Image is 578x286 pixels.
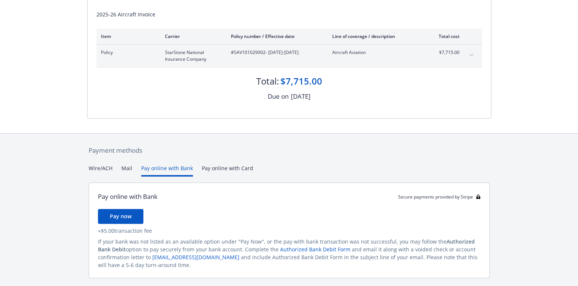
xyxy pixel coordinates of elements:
[96,45,482,67] div: PolicyStarStone National Insurance Company#SAV101029002- [DATE]-[DATE]Aircraft Aviation$7,715.00e...
[152,254,239,261] a: [EMAIL_ADDRESS][DOMAIN_NAME]
[141,164,193,177] button: Pay online with Bank
[398,194,480,200] div: Secure payments provided by Stripe
[332,33,420,39] div: Line of coverage / description
[165,33,219,39] div: Carrier
[332,49,420,56] span: Aircraft Aviation
[98,238,475,253] span: Authorized Bank Debit
[98,238,480,269] div: If your bank was not listed as an available option under "Pay Now", or the pay with bank transact...
[432,49,460,56] span: $7,715.00
[96,10,482,18] div: 2025-26 Aircraft Invoice
[202,164,253,177] button: Pay online with Card
[268,92,289,101] div: Due on
[165,49,219,63] span: StarStone National Insurance Company
[432,33,460,39] div: Total cost
[291,92,311,101] div: [DATE]
[280,75,322,88] div: $7,715.00
[89,164,112,177] button: Wire/ACH
[101,49,153,56] span: Policy
[98,192,158,201] div: Pay online with Bank
[121,164,132,177] button: Mail
[89,146,490,155] div: Payment methods
[256,75,279,88] div: Total:
[98,227,480,235] div: + $5.00 transaction fee
[231,49,320,56] span: #SAV101029002 - [DATE]-[DATE]
[110,213,131,220] span: Pay now
[231,33,320,39] div: Policy number / Effective date
[466,49,477,61] button: expand content
[280,246,350,253] a: Authorized Bank Debit Form
[98,209,143,224] button: Pay now
[101,33,153,39] div: Item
